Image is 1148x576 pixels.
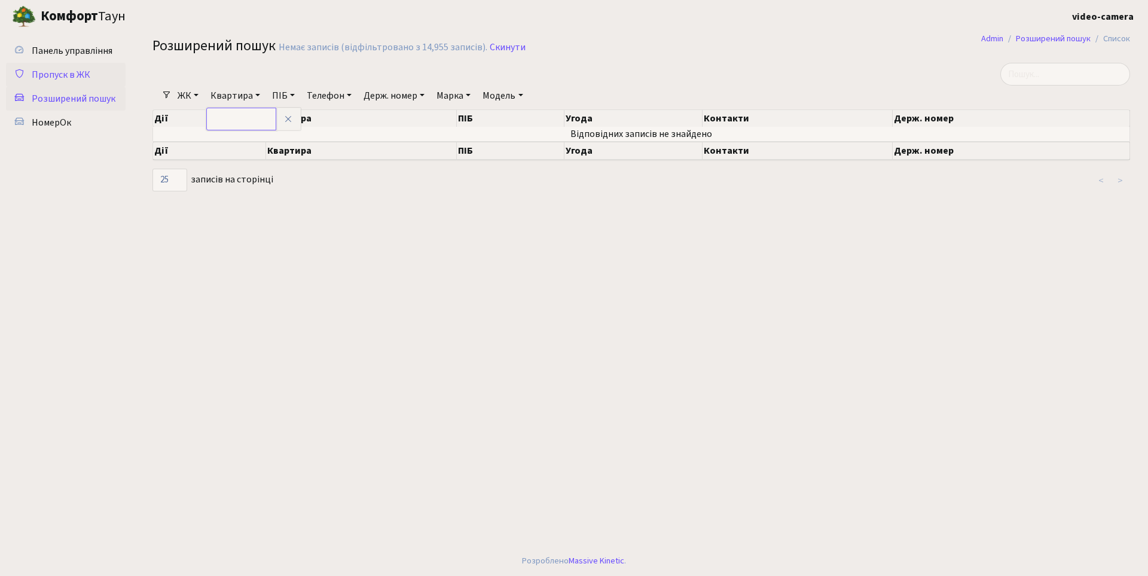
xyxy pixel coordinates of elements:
[963,26,1148,51] nav: breadcrumb
[981,32,1003,45] a: Admin
[32,44,112,57] span: Панель управління
[173,86,203,106] a: ЖК
[149,7,179,26] button: Переключити навігацію
[6,87,126,111] a: Розширений пошук
[6,63,126,87] a: Пропуск в ЖК
[893,110,1130,127] th: Держ. номер
[152,35,276,56] span: Розширений пошук
[32,92,115,105] span: Розширений пошук
[1072,10,1134,24] a: video-camera
[302,86,356,106] a: Телефон
[703,110,892,127] th: Контакти
[206,86,265,106] a: Квартира
[41,7,98,26] b: Комфорт
[569,554,624,567] a: Massive Kinetic
[1000,63,1130,86] input: Пошук...
[266,110,457,127] th: Квартира
[32,68,90,81] span: Пропуск в ЖК
[153,127,1130,141] td: Відповідних записів не знайдено
[432,86,475,106] a: Марка
[1072,10,1134,23] b: video-camera
[478,86,527,106] a: Модель
[12,5,36,29] img: logo.png
[893,142,1130,160] th: Держ. номер
[32,116,71,129] span: НомерОк
[266,142,457,160] th: Квартира
[153,110,266,127] th: Дії
[1091,32,1130,45] li: Список
[152,169,273,191] label: записів на сторінці
[490,42,526,53] a: Скинути
[6,39,126,63] a: Панель управління
[279,42,487,53] div: Немає записів (відфільтровано з 14,955 записів).
[522,554,626,568] div: Розроблено .
[359,86,429,106] a: Держ. номер
[267,86,300,106] a: ПІБ
[457,110,564,127] th: ПІБ
[41,7,126,27] span: Таун
[6,111,126,135] a: НомерОк
[1016,32,1091,45] a: Розширений пошук
[564,110,703,127] th: Угода
[703,142,892,160] th: Контакти
[152,169,187,191] select: записів на сторінці
[564,142,703,160] th: Угода
[153,142,266,160] th: Дії
[457,142,564,160] th: ПІБ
